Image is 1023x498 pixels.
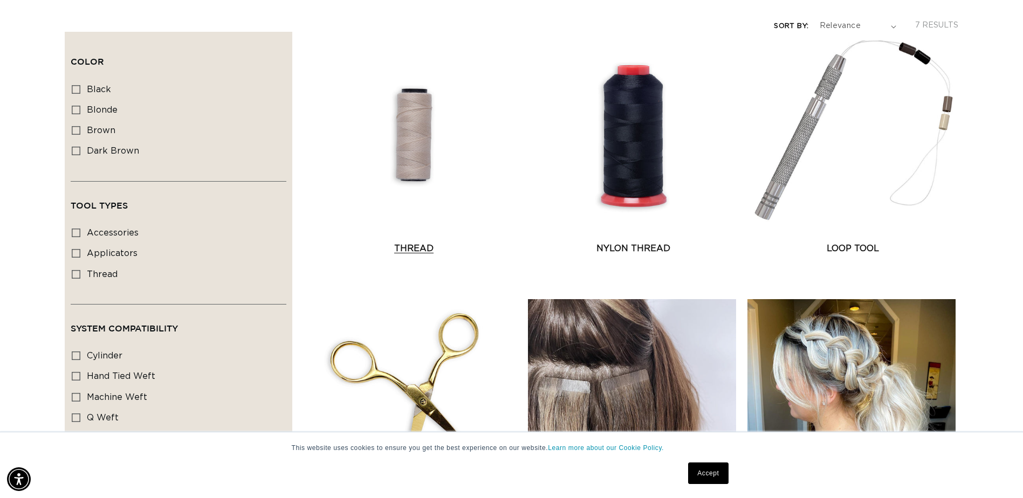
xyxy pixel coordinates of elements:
[71,57,104,66] span: Color
[71,38,286,77] summary: Color (0 selected)
[87,126,115,135] span: Brown
[308,242,519,255] a: Thread
[548,444,664,452] a: Learn more about our Cookie Policy.
[528,242,739,255] a: Nylon Thread
[87,229,139,237] span: accessories
[87,147,139,155] span: Dark Brown
[688,462,728,484] a: Accept
[87,413,119,422] span: q weft
[747,299,956,488] img: Aqua Hair Extensions Boho Braid Tutorial
[774,23,808,30] label: Sort by:
[87,85,111,94] span: Black
[7,467,31,491] div: Accessibility Menu
[528,299,736,488] img: Fusion Hair Extensions: Hot or Cold
[87,106,118,114] span: Blonde
[71,323,178,333] span: System Compatibility
[71,182,286,220] summary: Tool Types (0 selected)
[71,200,128,210] span: Tool Types
[87,351,122,360] span: cylinder
[87,249,138,258] span: applicators
[87,270,118,279] span: thread
[292,443,732,453] p: This website uses cookies to ensure you get the best experience on our website.
[87,372,155,381] span: hand tied weft
[915,22,958,29] span: 7 results
[747,242,958,255] a: Loop Tool
[87,393,147,402] span: machine weft
[71,305,286,343] summary: System Compatibility (0 selected)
